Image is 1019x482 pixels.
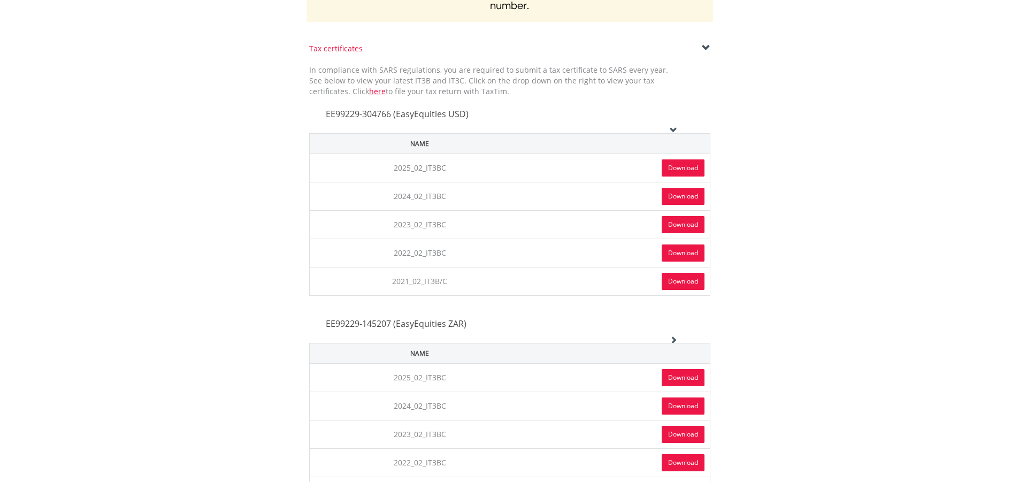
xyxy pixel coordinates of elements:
a: Download [662,397,704,415]
div: Tax certificates [309,43,710,54]
a: Download [662,244,704,262]
a: Download [662,188,704,205]
td: 2024_02_IT3BC [309,392,530,420]
td: 2025_02_IT3BC [309,154,530,182]
span: EE99229-145207 (EasyEquities ZAR) [326,318,466,330]
a: Download [662,273,704,290]
td: 2025_02_IT3BC [309,363,530,392]
a: Download [662,216,704,233]
span: Click to file your tax return with TaxTim. [353,86,509,96]
td: 2024_02_IT3BC [309,182,530,210]
td: 2022_02_IT3BC [309,239,530,267]
a: Download [662,426,704,443]
a: Download [662,159,704,177]
th: Name [309,133,530,154]
th: Name [309,343,530,363]
a: Download [662,369,704,386]
a: here [369,86,386,96]
td: 2023_02_IT3BC [309,210,530,239]
span: EE99229-304766 (EasyEquities USD) [326,108,469,120]
span: In compliance with SARS regulations, you are required to submit a tax certificate to SARS every y... [309,65,668,96]
a: Download [662,454,704,471]
td: 2021_02_IT3B/C [309,267,530,295]
td: 2023_02_IT3BC [309,420,530,448]
td: 2022_02_IT3BC [309,448,530,477]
